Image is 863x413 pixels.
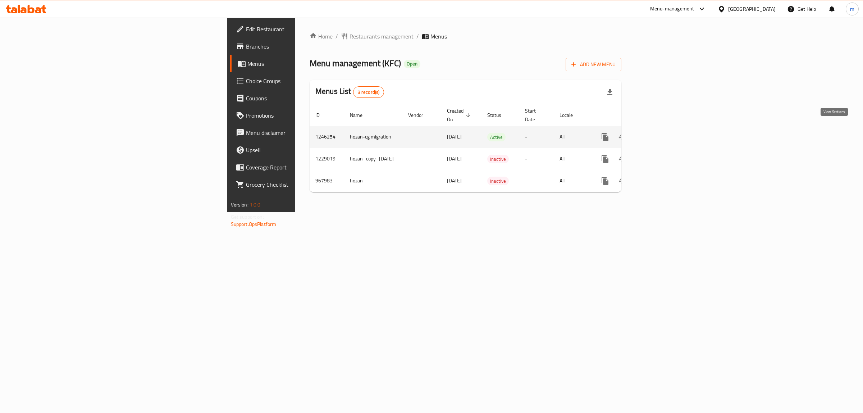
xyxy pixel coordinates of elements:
span: Start Date [525,106,545,124]
a: Upsell [230,141,371,159]
a: Grocery Checklist [230,176,371,193]
td: hozan [344,170,402,192]
a: Promotions [230,107,371,124]
span: Upsell [246,146,366,154]
table: enhanced table [310,104,671,192]
div: Menu-management [650,5,694,13]
button: Add New Menu [566,58,621,71]
span: Coupons [246,94,366,103]
li: / [416,32,419,41]
span: Get support on: [231,212,264,222]
td: - [519,126,554,148]
span: Name [350,111,372,119]
div: Export file [601,83,618,101]
span: [DATE] [447,176,462,185]
span: [DATE] [447,132,462,141]
span: Grocery Checklist [246,180,366,189]
span: Inactive [487,177,509,185]
td: All [554,148,591,170]
h2: Menus List [315,86,384,98]
span: m [850,5,854,13]
span: Menus [247,59,366,68]
td: All [554,170,591,192]
td: All [554,126,591,148]
span: Locale [560,111,582,119]
span: Version: [231,200,248,209]
span: Choice Groups [246,77,366,85]
button: Change Status [614,172,631,190]
span: [DATE] [447,154,462,163]
span: Coverage Report [246,163,366,172]
td: - [519,170,554,192]
span: Branches [246,42,366,51]
a: Support.OpsPlatform [231,219,277,229]
a: Menu disclaimer [230,124,371,141]
div: Total records count [353,86,384,98]
th: Actions [591,104,671,126]
span: 3 record(s) [353,89,384,96]
nav: breadcrumb [310,32,621,41]
span: Menus [430,32,447,41]
span: Restaurants management [350,32,414,41]
span: Active [487,133,506,141]
span: Status [487,111,511,119]
span: Promotions [246,111,366,120]
span: Edit Restaurant [246,25,366,33]
span: Inactive [487,155,509,163]
span: Open [404,61,420,67]
a: Choice Groups [230,72,371,90]
a: Coverage Report [230,159,371,176]
td: hozan-cg migration [344,126,402,148]
a: Branches [230,38,371,55]
span: Created On [447,106,473,124]
a: Menus [230,55,371,72]
span: 1.0.0 [250,200,261,209]
span: ID [315,111,329,119]
span: Add New Menu [571,60,616,69]
div: [GEOGRAPHIC_DATA] [728,5,776,13]
button: Change Status [614,150,631,168]
button: more [597,172,614,190]
span: Menu disclaimer [246,128,366,137]
a: Coupons [230,90,371,107]
button: more [597,128,614,146]
button: more [597,150,614,168]
a: Edit Restaurant [230,21,371,38]
td: - [519,148,554,170]
td: hozan_copy_[DATE] [344,148,402,170]
a: Restaurants management [341,32,414,41]
span: Vendor [408,111,433,119]
div: Open [404,60,420,68]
